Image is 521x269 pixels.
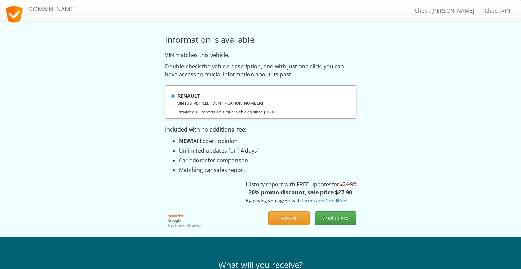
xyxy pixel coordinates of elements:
[165,211,205,230] img: Google customer reviews
[479,2,515,19] a: Check VIN
[409,2,479,19] a: Check [PERSON_NAME]
[177,109,277,114] small: Provided 10 reports on similar vehicles since [DATE]
[165,51,356,59] p: VIN matches this vehicle.
[0,0,81,18] a: [DOMAIN_NAME]
[315,211,356,225] button: Credit Card
[177,100,263,106] small: VIN [US_VEHICLE_IDENTIFICATION_NUMBER]
[246,181,356,204] p: History report with FREE updates
[301,197,348,204] a: Terms and Conditions
[165,126,356,134] p: Included with no additional fee:
[179,137,356,145] li: AI Expert opinion
[179,166,356,174] li: Matching car sales report
[339,181,356,188] s: $34.90
[246,189,352,196] strong: –20% promo discount, sale price $27.90
[171,94,175,98] input: RENAULT VIN [US_VEHICLE_IDENTIFICATION_NUMBER] Provided 10 reports on similar vehicles since [DATE]
[179,147,356,155] li: Unlimited updates for 14 days
[6,6,23,23] img: logo.svg
[165,35,356,44] h3: Information is available
[268,211,310,225] button: PayPal
[177,93,200,99] strong: RENAULT
[246,197,348,204] small: By paying you agree with
[179,137,193,145] strong: NEW!
[165,63,356,78] p: Double-check the vehicle description, and with just one click, you can have access to crucial inf...
[179,156,356,164] li: Car odometer comparison
[332,181,356,188] span: for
